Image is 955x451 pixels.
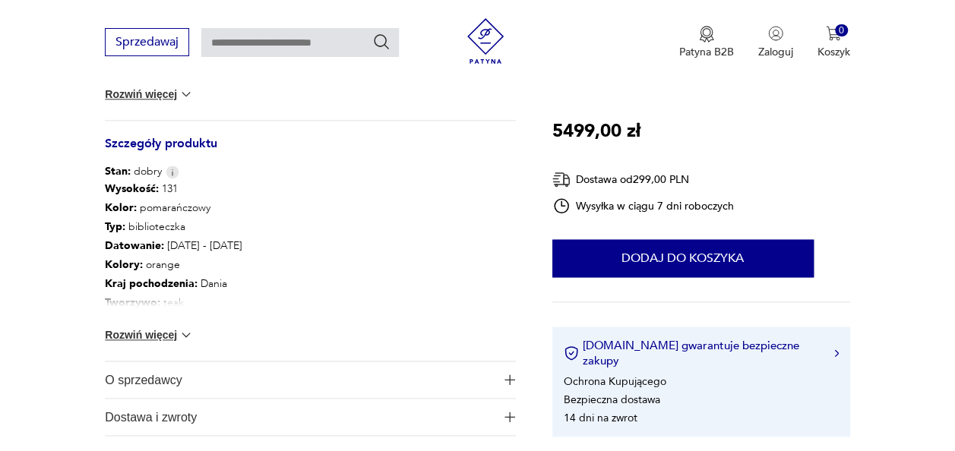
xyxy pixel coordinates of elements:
button: Ikona plusaDostawa i zwroty [105,399,515,435]
b: Tworzywo : [105,295,160,310]
img: Ikonka użytkownika [768,26,783,41]
img: Ikona dostawy [552,170,571,189]
p: teak [105,293,242,312]
span: dobry [105,164,162,179]
button: 0Koszyk [817,26,850,59]
b: Kolory : [105,257,143,272]
b: Datowanie : [105,238,164,253]
img: Ikona medalu [699,26,714,43]
img: chevron down [179,87,194,102]
p: 131 [105,179,242,198]
img: Ikona strzałki w prawo [834,349,839,357]
button: Szukaj [372,33,391,51]
button: Sprzedawaj [105,28,189,56]
img: chevron down [179,327,194,342]
p: Zaloguj [758,45,793,59]
div: Dostawa od 299,00 PLN [552,170,735,189]
li: Ochrona Kupującego [564,374,666,388]
b: Kolor: [105,200,137,215]
button: Patyna B2B [679,26,734,59]
p: Dania [105,274,242,293]
b: Typ : [105,219,125,234]
p: Koszyk [817,45,850,59]
b: Wysokość : [105,181,159,196]
button: Rozwiń więcej [105,327,193,342]
button: [DOMAIN_NAME] gwarantuje bezpieczne zakupy [564,338,839,368]
button: Zaloguj [758,26,793,59]
button: Ikona plusaO sprzedawcy [105,361,515,398]
img: Ikona koszyka [826,26,841,41]
p: biblioteczka [105,217,242,236]
a: Ikona medaluPatyna B2B [679,26,734,59]
img: Ikona certyfikatu [564,345,579,361]
button: Rozwiń więcej [105,87,193,102]
p: [DATE] - [DATE] [105,236,242,255]
a: Sprzedawaj [105,38,189,49]
img: Ikona plusa [504,374,515,385]
div: Wysyłka w ciągu 7 dni roboczych [552,197,735,215]
img: Patyna - sklep z meblami i dekoracjami vintage [463,18,508,64]
p: Patyna B2B [679,45,734,59]
button: Dodaj do koszyka [552,239,814,277]
h3: Szczegóły produktu [105,139,515,164]
b: Kraj pochodzenia : [105,276,198,291]
b: Stan: [105,164,131,178]
li: Bezpieczna dostawa [564,392,660,406]
p: pomarańczowy [105,198,242,217]
li: 14 dni na zwrot [564,410,637,424]
img: Info icon [166,166,179,178]
p: 5499,00 zł [552,117,640,146]
div: 0 [835,24,848,37]
span: Dostawa i zwroty [105,399,495,435]
img: Ikona plusa [504,412,515,422]
span: O sprzedawcy [105,361,495,398]
p: orange [105,255,242,274]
